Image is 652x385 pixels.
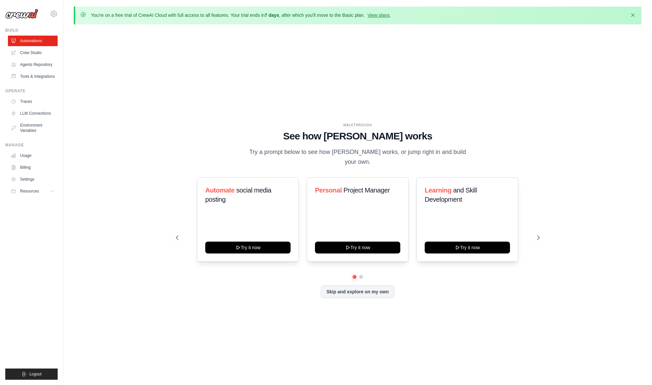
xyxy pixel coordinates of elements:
a: LLM Connections [8,108,58,119]
a: Environment Variables [8,120,58,136]
a: Traces [8,96,58,107]
button: Try it now [205,242,291,253]
a: Agents Repository [8,59,58,70]
span: Resources [20,189,39,194]
span: Automate [205,187,235,194]
span: social media posting [205,187,271,203]
a: View plans [367,13,389,18]
p: Try a prompt below to see how [PERSON_NAME] works, or jump right in and build your own. [247,147,468,167]
div: Manage [5,142,58,148]
button: Skip and explore on my own [321,285,394,298]
div: WALKTHROUGH [176,123,540,128]
span: Project Manager [343,187,390,194]
a: Usage [8,150,58,161]
button: Logout [5,369,58,380]
span: Logout [29,371,42,377]
button: Resources [8,186,58,196]
a: Crew Studio [8,47,58,58]
img: Logo [5,9,38,19]
p: You're on a free trial of CrewAI Cloud with full access to all features. Your trial ends in , aft... [91,12,391,18]
span: Personal [315,187,342,194]
button: Try it now [425,242,510,253]
span: Learning [425,187,451,194]
div: Operate [5,88,58,94]
iframe: Chat Widget [619,353,652,385]
a: Automations [8,36,58,46]
strong: 7 days [265,13,279,18]
a: Billing [8,162,58,173]
span: and Skill Development [425,187,477,203]
a: Tools & Integrations [8,71,58,82]
button: Try it now [315,242,400,253]
div: Build [5,28,58,33]
a: Settings [8,174,58,185]
h1: See how [PERSON_NAME] works [176,130,540,142]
